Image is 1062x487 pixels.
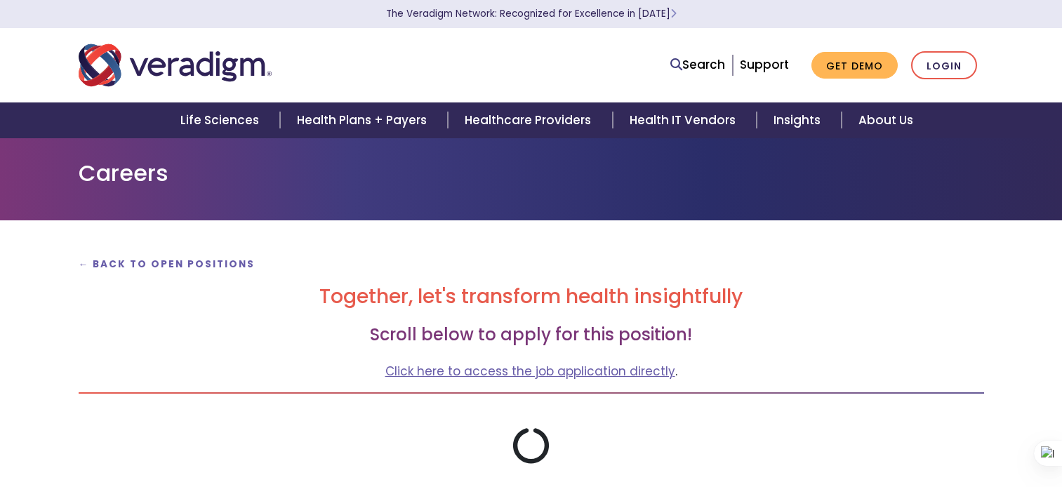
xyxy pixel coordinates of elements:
a: Click here to access the job application directly [385,363,675,380]
span: Learn More [670,7,677,20]
a: Login [911,51,977,80]
h3: Scroll below to apply for this position! [79,325,984,345]
a: Get Demo [811,52,898,79]
h2: Together, let's transform health insightfully [79,285,984,309]
a: Support [740,56,789,73]
img: Veradigm logo [79,42,272,88]
a: Search [670,55,725,74]
a: The Veradigm Network: Recognized for Excellence in [DATE]Learn More [386,7,677,20]
a: Health IT Vendors [613,102,757,138]
a: ← Back to Open Positions [79,258,255,271]
a: About Us [842,102,930,138]
a: Life Sciences [164,102,280,138]
p: . [79,362,984,381]
a: Healthcare Providers [448,102,612,138]
a: Health Plans + Payers [280,102,448,138]
a: Insights [757,102,842,138]
h1: Careers [79,160,984,187]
